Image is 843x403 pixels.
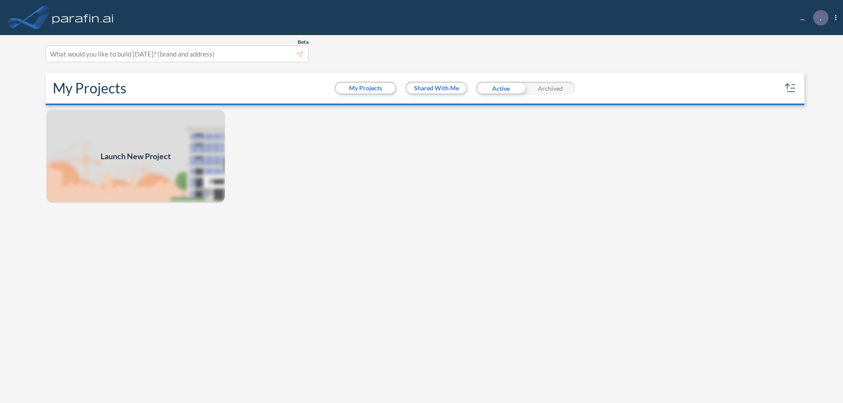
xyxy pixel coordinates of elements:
[336,83,395,93] button: My Projects
[407,83,466,93] button: Shared With Me
[46,109,226,203] img: add
[101,150,171,162] span: Launch New Project
[50,9,115,26] img: logo
[783,81,797,95] button: sort
[53,80,126,96] h2: My Projects
[46,109,226,203] a: Launch New Project
[820,14,821,21] p: .
[787,10,836,25] div: ...
[526,82,575,95] div: Archived
[298,39,309,46] span: Beta
[476,82,526,95] div: Active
